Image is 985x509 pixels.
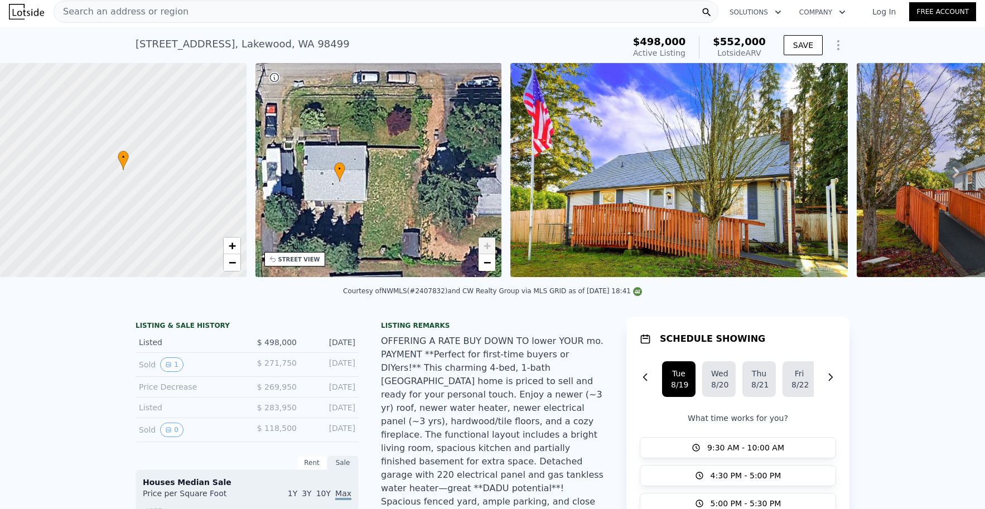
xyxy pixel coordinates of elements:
[784,35,823,55] button: SAVE
[713,36,766,47] span: $552,000
[790,2,854,22] button: Company
[381,321,604,330] div: Listing remarks
[334,162,345,182] div: •
[139,423,238,437] div: Sold
[827,34,849,56] button: Show Options
[484,239,491,253] span: +
[306,357,355,372] div: [DATE]
[702,361,736,397] button: Wed8/20
[306,402,355,413] div: [DATE]
[713,47,766,59] div: Lotside ARV
[306,337,355,348] div: [DATE]
[791,368,807,379] div: Fri
[288,489,297,498] span: 1Y
[257,403,297,412] span: $ 283,950
[484,255,491,269] span: −
[257,338,297,347] span: $ 498,000
[334,164,345,174] span: •
[742,361,776,397] button: Thu8/21
[751,368,767,379] div: Thu
[302,489,311,498] span: 3Y
[711,368,727,379] div: Wed
[859,6,909,17] a: Log In
[143,488,247,506] div: Price per Square Foot
[721,2,790,22] button: Solutions
[257,424,297,433] span: $ 118,500
[479,237,495,254] a: Zoom in
[139,357,238,372] div: Sold
[160,423,184,437] button: View historical data
[335,489,351,500] span: Max
[316,489,331,498] span: 10Y
[296,455,327,470] div: Rent
[143,477,351,488] div: Houses Median Sale
[707,442,784,453] span: 9:30 AM - 10:00 AM
[711,498,781,509] span: 5:00 PM - 5:30 PM
[54,5,189,18] span: Search an address or region
[711,470,781,481] span: 4:30 PM - 5:00 PM
[909,2,976,21] a: Free Account
[671,379,687,390] div: 8/19
[660,332,765,346] h1: SCHEDULE SHOWING
[118,152,129,162] span: •
[257,382,297,391] span: $ 269,950
[662,361,696,397] button: Tue8/19
[510,63,848,277] img: Sale: 167138001 Parcel: 100865305
[791,379,807,390] div: 8/22
[633,49,685,57] span: Active Listing
[228,239,235,253] span: +
[479,254,495,271] a: Zoom out
[633,36,686,47] span: $498,000
[224,237,240,254] a: Zoom in
[160,357,184,372] button: View historical data
[139,381,238,392] div: Price Decrease
[118,151,129,170] div: •
[278,255,320,264] div: STREET VIEW
[306,423,355,437] div: [DATE]
[257,358,297,367] span: $ 271,750
[224,254,240,271] a: Zoom out
[136,321,359,332] div: LISTING & SALE HISTORY
[640,413,836,424] p: What time works for you?
[228,255,235,269] span: −
[9,4,44,20] img: Lotside
[633,287,642,296] img: NWMLS Logo
[783,361,816,397] button: Fri8/22
[139,337,238,348] div: Listed
[139,402,238,413] div: Listed
[640,465,836,486] button: 4:30 PM - 5:00 PM
[711,379,727,390] div: 8/20
[327,455,359,470] div: Sale
[640,437,836,458] button: 9:30 AM - 10:00 AM
[306,381,355,392] div: [DATE]
[671,368,687,379] div: Tue
[751,379,767,390] div: 8/21
[343,287,642,295] div: Courtesy of NWMLS (#2407832) and CW Realty Group via MLS GRID as of [DATE] 18:41
[136,36,350,52] div: [STREET_ADDRESS] , Lakewood , WA 98499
